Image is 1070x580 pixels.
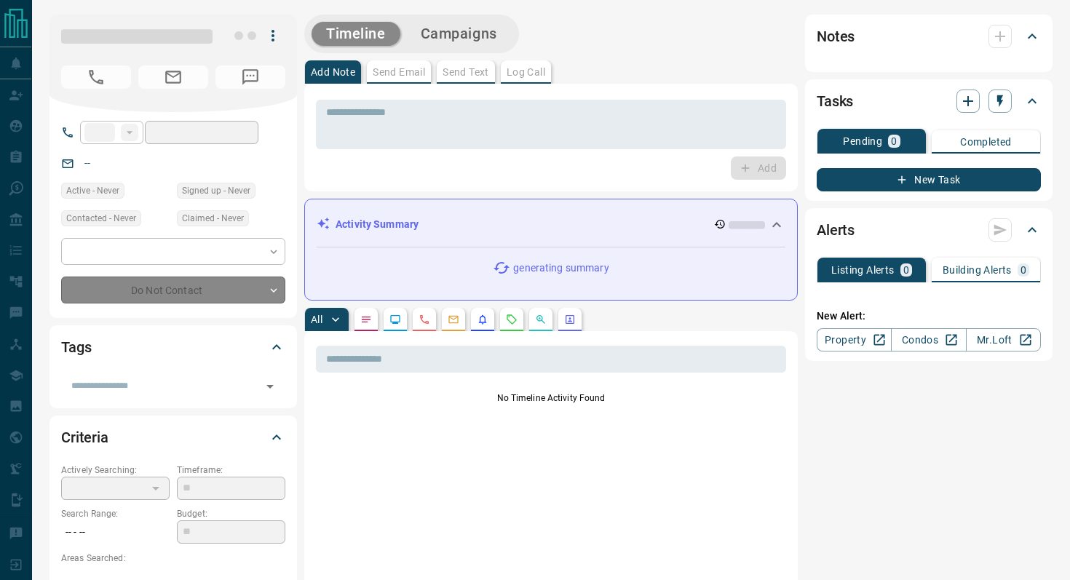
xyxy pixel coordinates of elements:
svg: Notes [360,314,372,325]
span: Claimed - Never [182,211,244,226]
button: Campaigns [406,22,512,46]
div: Notes [817,19,1041,54]
button: New Task [817,168,1041,191]
svg: Agent Actions [564,314,576,325]
span: Active - Never [66,183,119,198]
p: -- - -- [61,520,170,544]
a: Mr.Loft [966,328,1041,351]
p: Listing Alerts [831,265,895,275]
span: Contacted - Never [66,211,136,226]
div: Alerts [817,212,1041,247]
p: Timeframe: [177,464,285,477]
p: All [311,314,322,325]
svg: Calls [419,314,430,325]
svg: Lead Browsing Activity [389,314,401,325]
span: No Email [138,65,208,89]
p: Search Range: [61,507,170,520]
p: 0 [891,136,897,146]
p: 0 [903,265,909,275]
p: New Alert: [817,309,1041,324]
p: Pending [843,136,882,146]
div: Tasks [817,84,1041,119]
span: No Number [61,65,131,89]
p: No Timeline Activity Found [316,392,786,405]
p: Add Note [311,67,355,77]
a: -- [84,157,90,169]
h2: Notes [817,25,855,48]
button: Open [260,376,280,397]
h2: Tasks [817,90,853,113]
svg: Emails [448,314,459,325]
svg: Requests [506,314,518,325]
h2: Tags [61,335,91,359]
a: Property [817,328,892,351]
svg: Opportunities [535,314,547,325]
div: Do Not Contact [61,277,285,303]
div: Tags [61,330,285,365]
p: Areas Searched: [61,552,285,565]
div: Criteria [61,420,285,455]
span: Signed up - Never [182,183,250,198]
svg: Listing Alerts [477,314,488,325]
p: 0 [1021,265,1026,275]
button: Timeline [312,22,400,46]
p: Actively Searching: [61,464,170,477]
p: Activity Summary [336,217,419,232]
p: generating summary [513,261,609,276]
div: Activity Summary [317,211,785,238]
h2: Alerts [817,218,855,242]
p: Budget: [177,507,285,520]
span: No Number [215,65,285,89]
p: Building Alerts [943,265,1012,275]
p: Completed [960,137,1012,147]
a: Condos [891,328,966,351]
h2: Criteria [61,426,108,449]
